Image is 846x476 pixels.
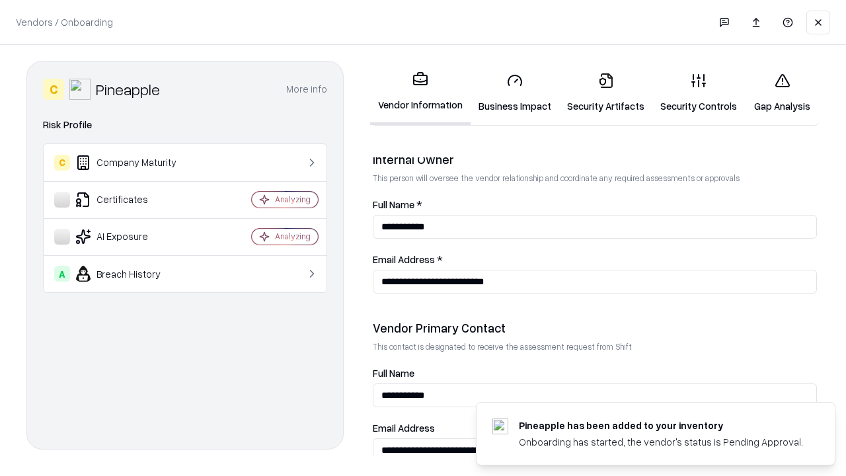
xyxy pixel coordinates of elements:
div: Analyzing [275,194,311,205]
div: Breach History [54,266,212,282]
p: Vendors / Onboarding [16,15,113,29]
div: Onboarding has started, the vendor's status is Pending Approval. [519,435,803,449]
div: Analyzing [275,231,311,242]
div: C [43,79,64,100]
a: Gap Analysis [745,62,820,124]
a: Vendor Information [370,61,471,125]
div: Certificates [54,192,212,208]
div: Risk Profile [43,117,327,133]
p: This contact is designated to receive the assessment request from Shift [373,341,817,352]
div: Pineapple [96,79,160,100]
a: Security Artifacts [559,62,652,124]
div: A [54,266,70,282]
img: pineappleenergy.com [492,418,508,434]
div: Vendor Primary Contact [373,320,817,336]
a: Security Controls [652,62,745,124]
label: Full Name [373,368,817,378]
button: More info [286,77,327,101]
label: Full Name * [373,200,817,210]
p: This person will oversee the vendor relationship and coordinate any required assessments or appro... [373,173,817,184]
a: Business Impact [471,62,559,124]
div: AI Exposure [54,229,212,245]
img: Pineapple [69,79,91,100]
div: Pineapple has been added to your inventory [519,418,803,432]
label: Email Address [373,423,817,433]
div: C [54,155,70,171]
div: Company Maturity [54,155,212,171]
div: Internal Owner [373,151,817,167]
label: Email Address * [373,255,817,264]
